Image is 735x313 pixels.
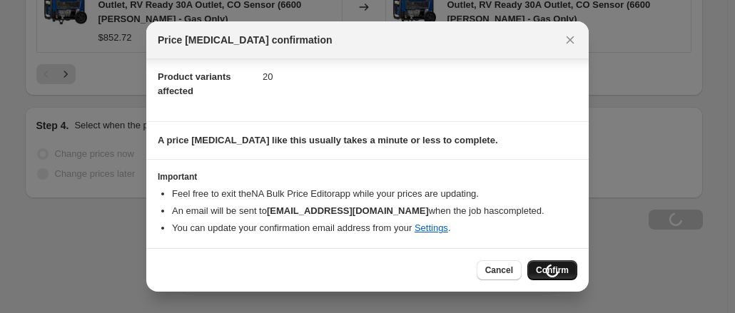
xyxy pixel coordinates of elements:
button: Cancel [477,260,522,280]
button: Close [560,30,580,50]
li: You can update your confirmation email address from your . [172,221,577,235]
span: Cancel [485,265,513,276]
b: A price [MEDICAL_DATA] like this usually takes a minute or less to complete. [158,135,498,145]
dd: 20 [263,58,577,96]
h3: Important [158,171,577,183]
span: Price [MEDICAL_DATA] confirmation [158,33,333,47]
a: Settings [415,222,448,233]
li: An email will be sent to when the job has completed . [172,204,577,218]
li: Feel free to exit the NA Bulk Price Editor app while your prices are updating. [172,187,577,201]
span: Product variants affected [158,71,231,96]
b: [EMAIL_ADDRESS][DOMAIN_NAME] [267,205,429,216]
